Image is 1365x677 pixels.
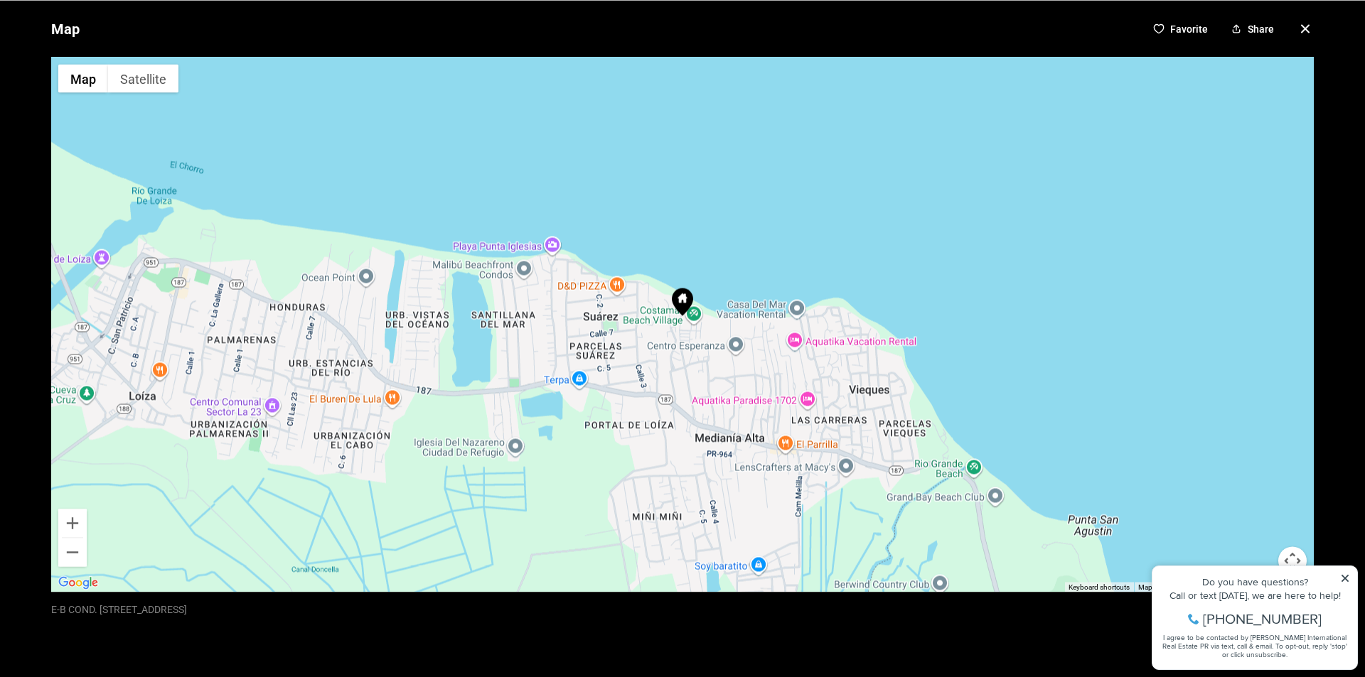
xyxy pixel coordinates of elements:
[1248,23,1274,34] p: Share
[1224,583,1244,590] a: Terms (opens in new tab)
[51,603,187,614] p: E-B COND. [STREET_ADDRESS]
[1069,582,1130,592] button: Keyboard shortcuts
[15,32,205,42] div: Do you have questions?
[1278,546,1307,575] button: Map camera controls
[51,14,80,43] p: Map
[18,87,203,114] span: I agree to be contacted by [PERSON_NAME] International Real Estate PR via text, call & email. To ...
[58,538,87,566] button: Zoom out
[58,67,177,81] span: [PHONE_NUMBER]
[1253,583,1310,590] a: Report a map error
[1170,23,1208,34] p: Favorite
[1225,17,1280,40] button: Share
[1147,17,1214,40] button: Favorite
[58,64,108,92] button: Show street map
[1138,583,1216,590] span: Map data ©2025 Google
[55,573,102,592] a: Open this area in Google Maps (opens a new window)
[58,509,87,537] button: Zoom in
[15,45,205,55] div: Call or text [DATE], we are here to help!
[108,64,178,92] button: Show satellite imagery
[55,573,102,592] img: Google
